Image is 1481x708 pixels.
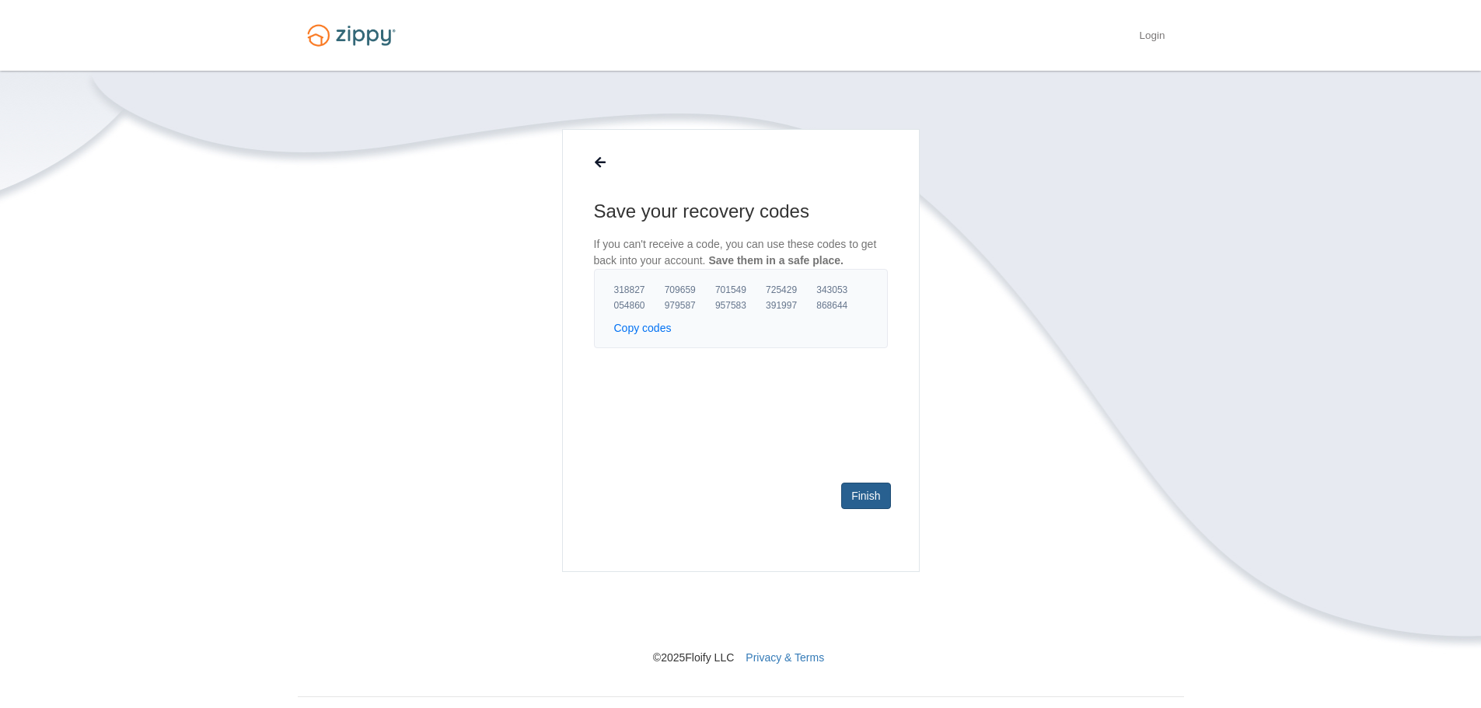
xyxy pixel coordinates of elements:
nav: © 2025 Floify LLC [298,572,1184,665]
button: Copy codes [614,320,672,336]
span: 725429 [766,284,816,296]
span: 957583 [715,299,766,312]
span: Save them in a safe place. [708,254,844,267]
a: Finish [841,483,890,509]
span: 709659 [665,284,715,296]
span: 343053 [816,284,867,296]
span: 701549 [715,284,766,296]
a: Privacy & Terms [746,651,824,664]
h1: Save your recovery codes [594,199,888,224]
img: Logo [298,17,405,54]
span: 868644 [816,299,867,312]
span: 979587 [665,299,715,312]
span: 391997 [766,299,816,312]
p: If you can't receive a code, you can use these codes to get back into your account. [594,236,888,269]
span: 054860 [614,299,665,312]
span: 318827 [614,284,665,296]
a: Login [1139,30,1165,45]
